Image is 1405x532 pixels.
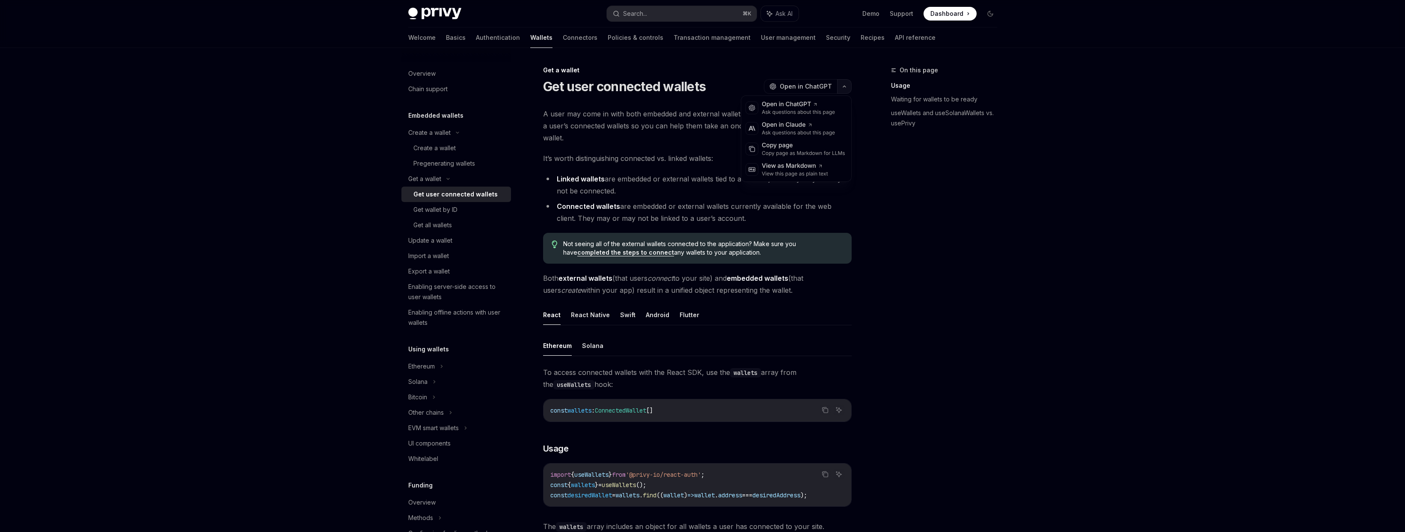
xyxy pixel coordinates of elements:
[595,481,598,489] span: }
[762,150,845,157] div: Copy page as Markdown for LLMs
[543,173,852,197] li: are embedded or external wallets tied to a user object. They may or may not be connected.
[762,121,835,129] div: Open in Claude
[550,491,567,499] span: const
[408,174,441,184] div: Get a wallet
[648,274,673,282] em: connect
[401,217,511,233] a: Get all wallets
[761,27,816,48] a: User management
[571,481,595,489] span: wallets
[646,305,669,325] button: Android
[656,491,663,499] span: ((
[924,7,977,21] a: Dashboard
[557,175,605,183] strong: Linked wallets
[684,491,687,499] span: )
[762,129,835,136] div: Ask questions about this page
[582,336,603,356] button: Solana
[401,187,511,202] a: Get user connected wallets
[543,108,852,144] span: A user may come in with both embedded and external wallets. Privy makes it easy to find all of a ...
[780,82,832,91] span: Open in ChatGPT
[623,9,647,19] div: Search...
[401,81,511,97] a: Chain support
[476,27,520,48] a: Authentication
[730,368,761,377] code: wallets
[401,66,511,81] a: Overview
[567,481,571,489] span: {
[401,495,511,510] a: Overview
[408,392,427,402] div: Bitcoin
[530,27,552,48] a: Wallets
[408,361,435,372] div: Ethereum
[401,264,511,279] a: Export a wallet
[408,307,506,328] div: Enabling offline actions with user wallets
[401,436,511,451] a: UI components
[543,336,572,356] button: Ethereum
[543,366,852,390] span: To access connected wallets with the React SDK, use the array from the hook:
[775,9,793,18] span: Ask AI
[408,68,436,79] div: Overview
[446,27,466,48] a: Basics
[574,471,609,479] span: useWallets
[930,9,963,18] span: Dashboard
[408,84,448,94] div: Chain support
[552,241,558,248] svg: Tip
[646,407,653,414] span: []
[895,27,936,48] a: API reference
[413,189,498,199] div: Get user connected wallets
[752,491,800,499] span: desiredAddress
[620,305,636,325] button: Swift
[680,305,699,325] button: Flutter
[598,481,602,489] span: =
[408,8,461,20] img: dark logo
[558,274,612,282] strong: external wallets
[543,152,852,164] span: It’s worth distinguishing connected vs. linked wallets:
[764,79,837,94] button: Open in ChatGPT
[553,380,594,389] code: useWallets
[727,274,788,282] strong: embedded wallets
[833,404,844,416] button: Ask AI
[762,162,828,170] div: View as Markdown
[762,170,828,177] div: View this page as plain text
[890,9,913,18] a: Support
[643,491,656,499] span: find
[891,106,1004,130] a: useWallets and useSolanaWallets vs. usePrivy
[408,497,436,508] div: Overview
[408,110,463,121] h5: Embedded wallets
[861,27,885,48] a: Recipes
[687,491,694,499] span: =>
[401,202,511,217] a: Get wallet by ID
[891,79,1004,92] a: Usage
[408,235,452,246] div: Update a wallet
[543,272,852,296] span: Both (that users to your site) and (that users within your app) result in a unified object repres...
[615,491,639,499] span: wallets
[408,27,436,48] a: Welcome
[550,471,571,479] span: import
[983,7,997,21] button: Toggle dark mode
[543,305,561,325] button: React
[742,491,752,499] span: ===
[639,491,643,499] span: .
[408,282,506,302] div: Enabling server-side access to user wallets
[413,205,457,215] div: Get wallet by ID
[833,469,844,480] button: Ask AI
[715,491,718,499] span: .
[567,407,591,414] span: wallets
[800,491,807,499] span: );
[820,404,831,416] button: Copy the contents from the code block
[762,100,835,109] div: Open in ChatGPT
[591,407,595,414] span: :
[820,469,831,480] button: Copy the contents from the code block
[701,471,704,479] span: ;
[602,481,636,489] span: useWallets
[891,92,1004,106] a: Waiting for wallets to be ready
[543,79,706,94] h1: Get user connected wallets
[561,286,581,294] em: create
[563,240,843,257] span: Not seeing all of the external wallets connected to the application? Make sure you have any walle...
[413,158,475,169] div: Pregenerating wallets
[762,141,845,150] div: Copy page
[401,279,511,305] a: Enabling server-side access to user wallets
[401,451,511,467] a: Whitelabel
[408,480,433,490] h5: Funding
[636,481,646,489] span: ();
[761,6,799,21] button: Ask AI
[408,266,450,276] div: Export a wallet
